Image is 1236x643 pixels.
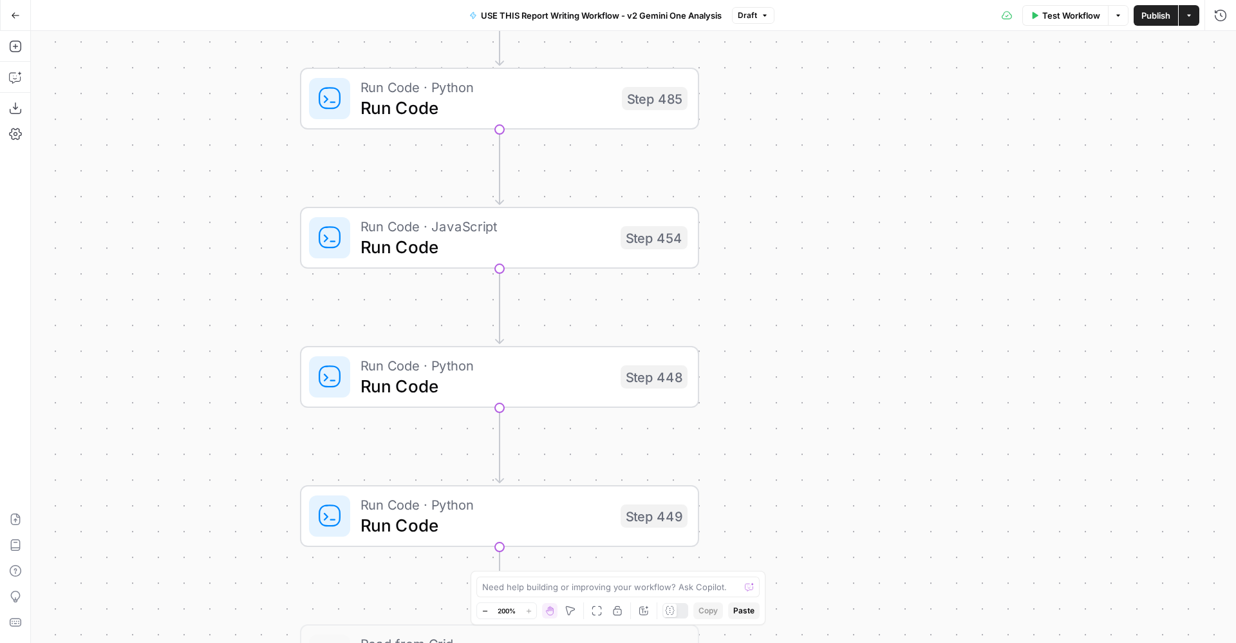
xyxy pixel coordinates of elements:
button: Draft [732,7,774,24]
span: Draft [738,10,757,21]
span: USE THIS Report Writing Workflow - v2 Gemini One Analysis [481,9,722,22]
span: Run Code [360,512,610,538]
span: Run Code · Python [360,77,612,97]
div: Run Code · PythonRun CodeStep 449 [300,485,699,547]
div: Step 485 [622,87,688,110]
g: Edge from step_448 to step_449 [496,408,503,483]
span: Copy [698,605,718,617]
div: Step 448 [621,365,688,389]
g: Edge from step_485 to step_454 [496,130,503,204]
span: Run Code [360,234,610,260]
span: Paste [733,605,754,617]
div: Step 449 [621,504,688,528]
button: USE THIS Report Writing Workflow - v2 Gemini One Analysis [462,5,729,26]
button: Paste [728,602,760,619]
div: Run Code · JavaScriptRun CodeStep 454 [300,207,699,269]
span: Run Code [360,373,610,399]
span: 200% [498,606,516,616]
button: Test Workflow [1022,5,1108,26]
span: Run Code · Python [360,355,610,376]
span: Publish [1141,9,1170,22]
div: Step 454 [621,226,688,249]
span: Test Workflow [1042,9,1100,22]
span: Run Code [360,95,612,120]
div: Run Code · PythonRun CodeStep 448 [300,346,699,408]
button: Publish [1134,5,1178,26]
span: Run Code · Python [360,494,610,515]
g: Edge from step_454 to step_448 [496,269,503,343]
div: Run Code · PythonRun CodeStep 485 [300,68,699,130]
button: Copy [693,602,723,619]
span: Run Code · JavaScript [360,216,610,236]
